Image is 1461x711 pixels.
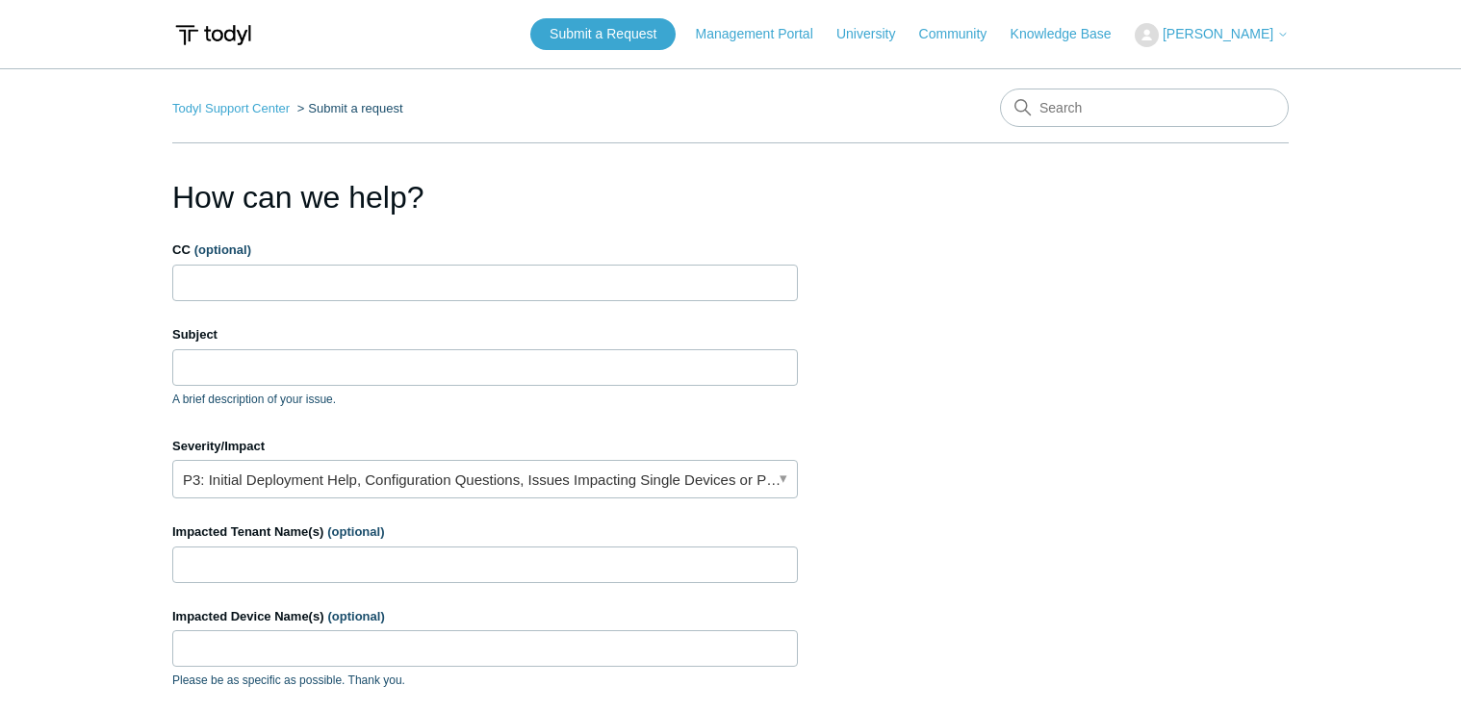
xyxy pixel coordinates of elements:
li: Todyl Support Center [172,101,294,115]
li: Submit a request [294,101,403,115]
input: Search [1000,89,1289,127]
img: Todyl Support Center Help Center home page [172,17,254,53]
a: Management Portal [696,24,833,44]
a: P3: Initial Deployment Help, Configuration Questions, Issues Impacting Single Devices or Past Out... [172,460,798,498]
span: (optional) [328,609,385,623]
a: University [836,24,914,44]
p: Please be as specific as possible. Thank you. [172,672,798,689]
a: Community [919,24,1007,44]
label: Impacted Tenant Name(s) [172,522,798,542]
label: Subject [172,325,798,344]
span: [PERSON_NAME] [1163,26,1273,41]
p: A brief description of your issue. [172,391,798,408]
span: (optional) [194,242,251,257]
span: (optional) [327,524,384,539]
a: Submit a Request [530,18,676,50]
label: Severity/Impact [172,437,798,456]
a: Todyl Support Center [172,101,290,115]
label: CC [172,241,798,260]
button: [PERSON_NAME] [1135,23,1289,47]
label: Impacted Device Name(s) [172,607,798,626]
h1: How can we help? [172,174,798,220]
a: Knowledge Base [1011,24,1131,44]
